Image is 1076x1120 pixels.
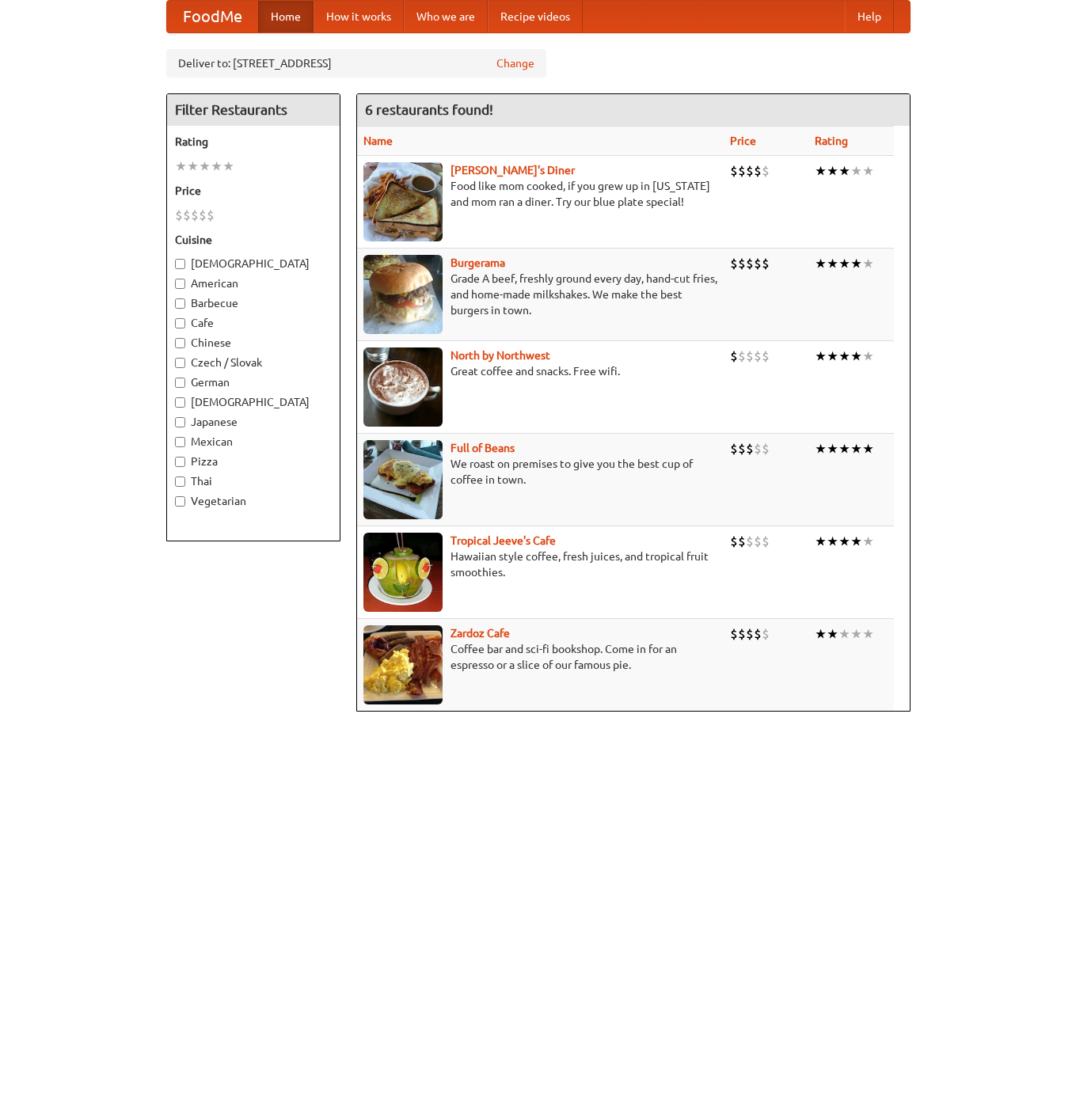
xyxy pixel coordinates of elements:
[746,440,754,457] li: $
[738,162,746,180] li: $
[815,162,827,180] li: ★
[850,255,862,272] li: ★
[827,255,838,272] li: ★
[363,162,443,241] img: sallys.jpg
[199,207,207,224] li: $
[175,496,185,507] input: Vegetarian
[738,625,746,643] li: $
[730,255,738,272] li: $
[838,533,850,550] li: ★
[754,255,762,272] li: $
[730,440,738,457] li: $
[175,394,332,410] label: [DEMOGRAPHIC_DATA]
[314,1,404,32] a: How it works
[175,374,332,390] label: German
[451,256,505,269] b: Burgerama
[496,55,534,71] a: Change
[815,440,827,457] li: ★
[730,162,738,180] li: $
[850,162,862,180] li: ★
[207,207,215,224] li: $
[258,1,314,32] a: Home
[730,533,738,550] li: $
[187,158,199,175] li: ★
[183,207,191,224] li: $
[175,134,332,150] h5: Rating
[363,135,393,147] a: Name
[175,295,332,311] label: Barbecue
[175,232,332,248] h5: Cuisine
[175,434,332,450] label: Mexican
[175,256,332,271] label: [DEMOGRAPHIC_DATA]
[838,625,850,643] li: ★
[815,533,827,550] li: ★
[754,625,762,643] li: $
[762,533,770,550] li: $
[363,440,443,519] img: beans.jpg
[175,397,185,408] input: [DEMOGRAPHIC_DATA]
[738,440,746,457] li: $
[815,135,848,147] a: Rating
[363,549,717,580] p: Hawaiian style coffee, fresh juices, and tropical fruit smoothies.
[838,440,850,457] li: ★
[211,158,222,175] li: ★
[175,473,332,489] label: Thai
[862,533,874,550] li: ★
[175,417,185,427] input: Japanese
[827,440,838,457] li: ★
[175,493,332,509] label: Vegetarian
[838,255,850,272] li: ★
[730,135,756,147] a: Price
[730,347,738,365] li: $
[738,255,746,272] li: $
[815,625,827,643] li: ★
[838,162,850,180] li: ★
[754,533,762,550] li: $
[451,442,515,454] a: Full of Beans
[862,440,874,457] li: ★
[175,315,332,331] label: Cafe
[746,533,754,550] li: $
[827,625,838,643] li: ★
[762,625,770,643] li: $
[451,164,575,177] b: [PERSON_NAME]'s Diner
[175,457,185,467] input: Pizza
[175,279,185,289] input: American
[363,625,443,704] img: zardoz.jpg
[762,255,770,272] li: $
[451,349,550,362] a: North by Northwest
[166,49,546,78] div: Deliver to: [STREET_ADDRESS]
[363,271,717,318] p: Grade A beef, freshly ground every day, hand-cut fries, and home-made milkshakes. We make the bes...
[862,347,874,365] li: ★
[175,358,185,368] input: Czech / Slovak
[365,102,493,117] ng-pluralize: 6 restaurants found!
[815,347,827,365] li: ★
[838,347,850,365] li: ★
[191,207,199,224] li: $
[175,335,332,351] label: Chinese
[850,347,862,365] li: ★
[862,162,874,180] li: ★
[167,94,340,126] h4: Filter Restaurants
[815,255,827,272] li: ★
[222,158,234,175] li: ★
[488,1,583,32] a: Recipe videos
[730,625,738,643] li: $
[451,534,556,547] a: Tropical Jeeve's Cafe
[746,625,754,643] li: $
[746,255,754,272] li: $
[754,440,762,457] li: $
[762,347,770,365] li: $
[827,162,838,180] li: ★
[451,627,510,640] a: Zardoz Cafe
[754,162,762,180] li: $
[746,162,754,180] li: $
[175,158,187,175] li: ★
[175,318,185,328] input: Cafe
[827,347,838,365] li: ★
[738,347,746,365] li: $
